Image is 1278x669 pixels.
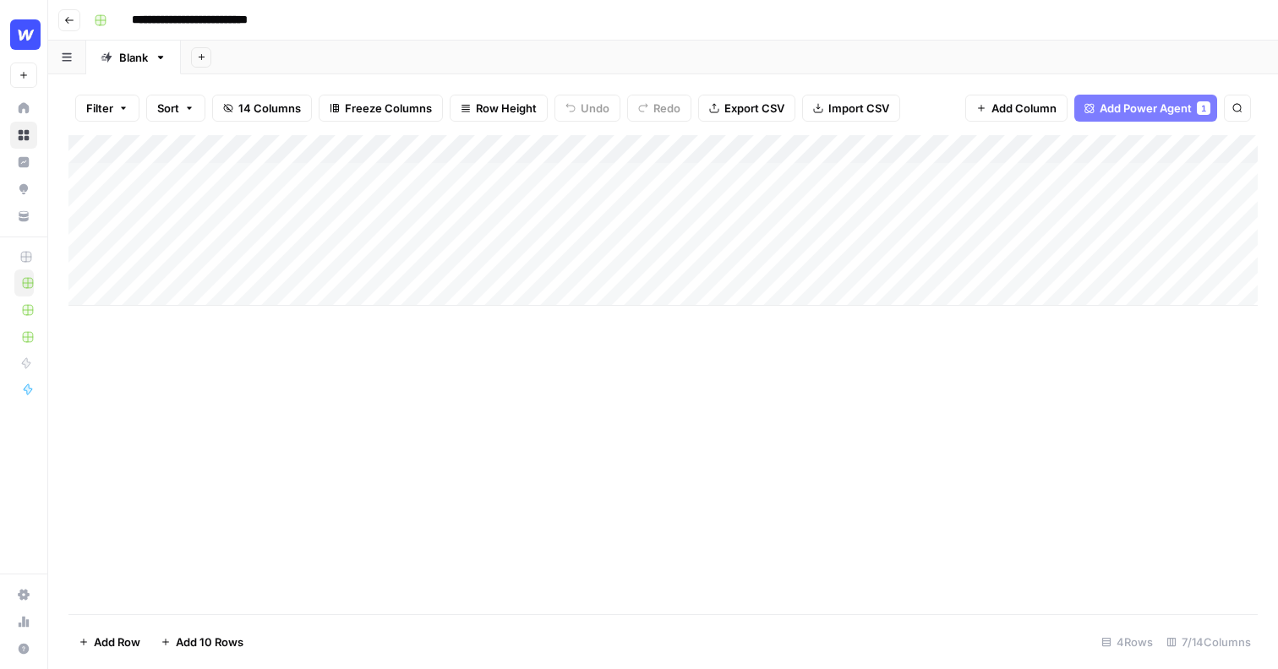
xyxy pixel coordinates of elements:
button: Add Row [68,628,150,655]
button: Sort [146,95,205,122]
a: Opportunities [10,176,37,203]
button: Export CSV [698,95,795,122]
a: Your Data [10,203,37,230]
span: Add Row [94,634,140,650]
button: Freeze Columns [319,95,443,122]
button: Row Height [450,95,548,122]
span: Export CSV [724,100,784,117]
div: 7/14 Columns [1160,628,1258,655]
button: Redo [627,95,691,122]
button: Help + Support [10,635,37,662]
span: Redo [653,100,680,117]
a: Browse [10,122,37,149]
span: Add Column [991,100,1057,117]
div: 1 [1197,101,1210,115]
button: Undo [554,95,620,122]
span: 1 [1201,101,1206,115]
span: Add 10 Rows [176,634,243,650]
span: Add Power Agent [1100,100,1192,117]
span: Import CSV [828,100,889,117]
span: Undo [581,100,609,117]
a: Settings [10,581,37,608]
span: Filter [86,100,113,117]
img: Webflow Logo [10,19,41,50]
a: Usage [10,608,37,635]
button: Add Column [965,95,1068,122]
a: Home [10,95,37,122]
span: Row Height [476,100,537,117]
div: 4 Rows [1095,628,1160,655]
div: Blank [119,49,148,66]
a: Blank [86,41,181,74]
button: 14 Columns [212,95,312,122]
button: Filter [75,95,139,122]
span: 14 Columns [238,100,301,117]
span: Freeze Columns [345,100,432,117]
button: Add 10 Rows [150,628,254,655]
button: Add Power Agent1 [1074,95,1217,122]
button: Import CSV [802,95,900,122]
a: Insights [10,149,37,176]
span: Sort [157,100,179,117]
button: Workspace: Webflow [10,14,37,56]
